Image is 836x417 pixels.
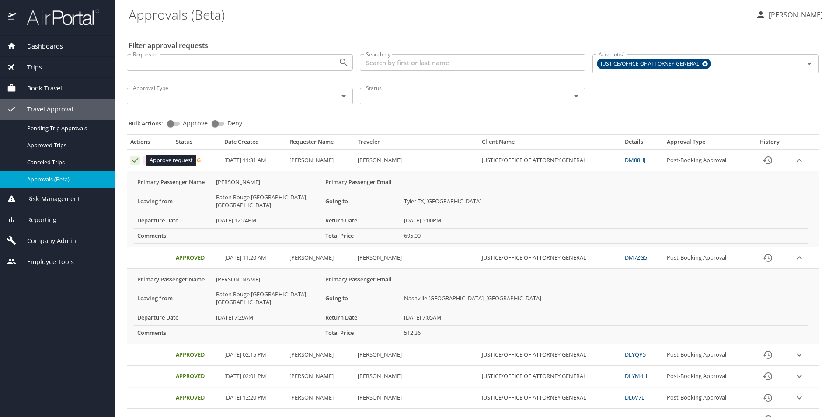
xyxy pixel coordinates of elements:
td: [PERSON_NAME] [354,366,478,387]
button: expand row [793,348,806,361]
td: [DATE] 11:31 AM [221,150,286,171]
td: [PERSON_NAME] [286,344,354,366]
th: Going to [322,287,401,310]
td: Approved [172,247,221,269]
th: Actions [127,138,172,149]
button: Open [338,90,350,102]
td: [DATE] 5:00PM [401,213,808,228]
td: [DATE] 12:20 PM [221,387,286,409]
button: History [757,150,778,171]
button: History [757,387,778,408]
td: JUSTICE/OFFICE OF ATTORNEY GENERAL [478,150,621,171]
span: Approved Trips [27,141,104,149]
img: airportal-logo.png [17,9,99,26]
p: Bulk Actions: [129,119,170,127]
table: More info for approvals [134,175,808,244]
th: Traveler [354,138,478,149]
span: Dashboards [16,42,63,51]
button: Open [338,56,350,69]
td: [DATE] 02:15 PM [221,344,286,366]
span: Approve [183,120,208,126]
td: Tyler TX, [GEOGRAPHIC_DATA] [401,190,808,213]
th: Departure Date [134,213,212,228]
th: Total Price [322,326,401,341]
td: [DATE] 12:24PM [212,213,322,228]
button: expand row [793,370,806,383]
h1: Approvals (Beta) [129,1,749,28]
span: Travel Approval [16,104,73,114]
th: History [750,138,789,149]
th: Primary Passenger Name [134,175,212,190]
td: [PERSON_NAME] [354,344,478,366]
button: expand row [793,251,806,264]
button: [PERSON_NAME] [752,7,826,23]
span: Approvals (Beta) [27,175,104,184]
th: Leaving from [134,190,212,213]
th: Departure Date [134,310,212,326]
th: Comments [134,326,212,341]
button: History [757,344,778,365]
td: [DATE] 7:29AM [212,310,322,326]
button: Open [570,90,582,102]
a: DLYM4H [625,372,647,380]
td: [PERSON_NAME] [212,272,322,287]
input: Search by first or last name [360,54,586,71]
td: Baton Rouge [GEOGRAPHIC_DATA], [GEOGRAPHIC_DATA] [212,287,322,310]
div: JUSTICE/OFFICE OF ATTORNEY GENERAL [597,59,711,69]
a: DL6V7L [625,393,644,401]
span: Deny [227,120,242,126]
span: Reporting [16,215,56,225]
th: Comments [134,228,212,243]
th: Total Price [322,228,401,243]
td: JUSTICE/OFFICE OF ATTORNEY GENERAL [478,366,621,387]
a: DLYQP5 [625,351,646,358]
span: JUSTICE/OFFICE OF ATTORNEY GENERAL [597,59,704,69]
td: Approved [172,344,221,366]
td: [PERSON_NAME] [286,366,354,387]
td: [PERSON_NAME] [354,387,478,409]
td: Post-Booking Approval [663,344,750,366]
td: JUSTICE/OFFICE OF ATTORNEY GENERAL [478,247,621,269]
span: Book Travel [16,83,62,93]
th: Client Name [478,138,621,149]
p: [PERSON_NAME] [766,10,823,20]
span: Trips [16,63,42,72]
table: More info for approvals [134,272,808,341]
td: [PERSON_NAME] [354,247,478,269]
a: DM88HJ [625,156,645,164]
th: Return Date [322,310,401,326]
td: 695.00 [401,228,808,243]
td: [PERSON_NAME] [354,150,478,171]
th: Approval Type [663,138,750,149]
td: Pending [172,150,221,171]
td: [DATE] 7:05AM [401,310,808,326]
th: Primary Passenger Name [134,272,212,287]
td: Approved [172,366,221,387]
td: Baton Rouge [GEOGRAPHIC_DATA], [GEOGRAPHIC_DATA] [212,190,322,213]
td: [DATE] 02:01 PM [221,366,286,387]
button: History [757,247,778,268]
th: Requester Name [286,138,354,149]
td: JUSTICE/OFFICE OF ATTORNEY GENERAL [478,387,621,409]
span: Employee Tools [16,257,74,267]
td: Approved [172,387,221,409]
th: Primary Passenger Email [322,175,401,190]
th: Leaving from [134,287,212,310]
button: Open [803,58,815,70]
h2: Filter approval requests [129,38,208,52]
td: Post-Booking Approval [663,150,750,171]
button: expand row [793,154,806,167]
th: Primary Passenger Email [322,272,401,287]
button: Deny request [143,156,153,165]
td: [DATE] 11:20 AM [221,247,286,269]
span: Company Admin [16,236,76,246]
span: Pending Trip Approvals [27,124,104,132]
img: icon-airportal.png [8,9,17,26]
td: 512.36 [401,326,808,341]
a: DM7ZG5 [625,254,647,261]
td: [PERSON_NAME] [212,175,322,190]
th: Date Created [221,138,286,149]
td: Post-Booking Approval [663,247,750,269]
button: History [757,366,778,387]
th: Going to [322,190,401,213]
